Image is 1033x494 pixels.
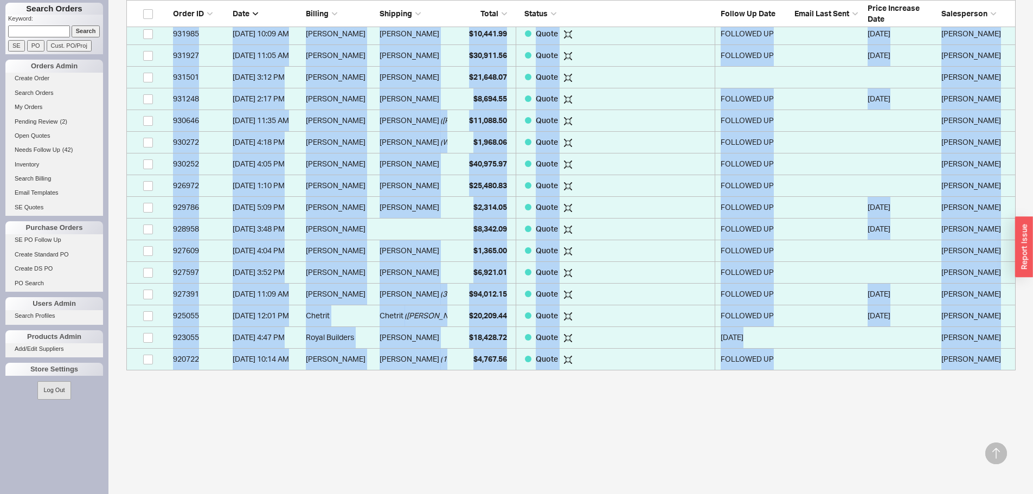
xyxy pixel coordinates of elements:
[126,175,1016,197] a: 926972[DATE] 1:10 PM[PERSON_NAME][PERSON_NAME]$25,480.83Quote FOLLOWED UP[PERSON_NAME]
[380,153,439,175] div: [PERSON_NAME]
[941,326,1010,348] div: Sephrina Martinez-Hall
[233,283,301,305] div: 7/10/25 11:09 AM
[5,130,103,142] a: Open Quotes
[5,87,103,99] a: Search Orders
[233,348,301,370] div: 6/16/25 10:14 AM
[173,283,227,305] div: 927391
[469,29,507,38] span: $10,441.99
[306,110,374,131] div: [PERSON_NAME]
[233,23,301,44] div: 8/5/25 10:09 AM
[473,246,507,255] span: $1,365.00
[721,153,789,175] div: FOLLOWED UP
[306,9,329,18] span: Billing
[469,181,507,190] span: $25,480.83
[37,381,70,399] button: Log Out
[5,278,103,289] a: PO Search
[173,218,227,240] div: 928958
[941,9,987,18] span: Salesperson
[380,88,439,110] div: [PERSON_NAME]
[5,144,103,156] a: Needs Follow Up(42)
[941,283,1010,305] div: Sephrina Martinez-Hall
[721,218,789,240] div: FOLLOWED UP
[941,66,1010,88] div: Sephrina Martinez-Hall
[941,261,1010,283] div: Sephrina Martinez-Hall
[536,94,560,103] span: Quote
[868,196,936,218] div: 8/22/25
[473,267,507,277] span: $6,921.01
[5,343,103,355] a: Add/Edit Suppliers
[473,202,507,211] span: $2,314.05
[536,224,560,233] span: Quote
[126,45,1016,67] a: 931927[DATE] 11:05 AM[PERSON_NAME][PERSON_NAME]$30,911.56Quote FOLLOWED UP[DATE][PERSON_NAME]
[5,116,103,127] a: Pending Review(2)
[536,181,560,190] span: Quote
[440,131,494,153] span: ( WATER FILTER )
[306,240,374,261] div: [PERSON_NAME]
[721,305,789,326] div: FOLLOWED UP
[721,348,789,370] div: FOLLOWED UP
[536,137,560,146] span: Quote
[5,363,103,376] div: Store Settings
[5,297,103,310] div: Users Admin
[60,118,67,125] span: ( 2 )
[306,175,374,196] div: [PERSON_NAME]
[126,219,1016,240] a: 928958[DATE] 3:48 PM[PERSON_NAME]$8,342.09Quote FOLLOWED UP[DATE][PERSON_NAME]
[721,196,789,218] div: FOLLOWED UP
[721,175,789,196] div: FOLLOWED UP
[306,326,374,348] div: Royal Builders
[941,23,1010,44] div: Sephrina Martinez-Hall
[721,283,789,305] div: FOLLOWED UP
[380,283,439,305] div: [PERSON_NAME]
[173,8,227,19] div: Order ID
[5,234,103,246] a: SE PO Follow Up
[536,289,560,298] span: Quote
[173,131,227,153] div: 930272
[469,72,507,81] span: $21,648.07
[941,240,1010,261] div: Sephrina Martinez-Hall
[5,73,103,84] a: Create Order
[173,261,227,283] div: 927597
[233,326,301,348] div: 6/16/25 4:47 PM
[126,23,1016,45] a: 931985[DATE] 10:09 AM[PERSON_NAME][PERSON_NAME]$10,441.99Quote FOLLOWED UP[DATE][PERSON_NAME]
[380,196,439,218] div: [PERSON_NAME]
[47,40,92,52] input: Cust. PO/Proj
[173,240,227,261] div: 927609
[536,159,560,168] span: Quote
[536,29,560,38] span: Quote
[126,88,1016,110] a: 931248[DATE] 2:17 PM[PERSON_NAME][PERSON_NAME]$8,694.55Quote FOLLOWED UP[DATE][PERSON_NAME]
[721,44,789,66] div: FOLLOWED UP
[473,94,507,103] span: $8,694.55
[868,283,936,305] div: 9/1/25
[5,330,103,343] div: Products Admin
[306,8,374,19] div: Billing
[469,332,507,342] span: $18,428.72
[126,305,1016,327] a: 925055[DATE] 12:01 PMChetritChetrit([PERSON_NAME] CLIENT EXPERIENCE CENTER)$20,209.44Quote FOLLOW...
[380,326,439,348] div: [PERSON_NAME]
[536,246,560,255] span: Quote
[536,332,560,342] span: Quote
[233,153,301,175] div: 7/24/25 4:05 PM
[173,9,204,18] span: Order ID
[233,66,301,88] div: 7/31/25 3:12 PM
[536,50,560,60] span: Quote
[721,9,775,18] span: Follow Up Date
[453,8,507,19] div: Total
[5,202,103,213] a: SE Quotes
[126,67,1016,88] a: 931501[DATE] 3:12 PM[PERSON_NAME][PERSON_NAME]$21,648.07Quote [PERSON_NAME]
[8,40,25,52] input: SE
[469,116,507,125] span: $11,088.50
[233,218,301,240] div: 7/17/25 3:48 PM
[5,173,103,184] a: Search Billing
[233,88,301,110] div: 7/30/25 2:17 PM
[72,25,100,37] input: Search
[941,88,1010,110] div: Sephrina Martinez-Hall
[62,146,73,153] span: ( 42 )
[380,110,439,131] div: [PERSON_NAME]
[473,224,507,233] span: $8,342.09
[469,50,507,60] span: $30,911.56
[306,218,374,240] div: [PERSON_NAME]
[233,305,301,326] div: 6/30/25 12:01 PM
[126,197,1016,219] a: 929786[DATE] 5:09 PM[PERSON_NAME][PERSON_NAME]$2,314.05Quote FOLLOWED UP[DATE][PERSON_NAME]
[440,110,504,131] span: ( [PERSON_NAME] )
[440,348,494,370] span: ( 183 FIXTURES )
